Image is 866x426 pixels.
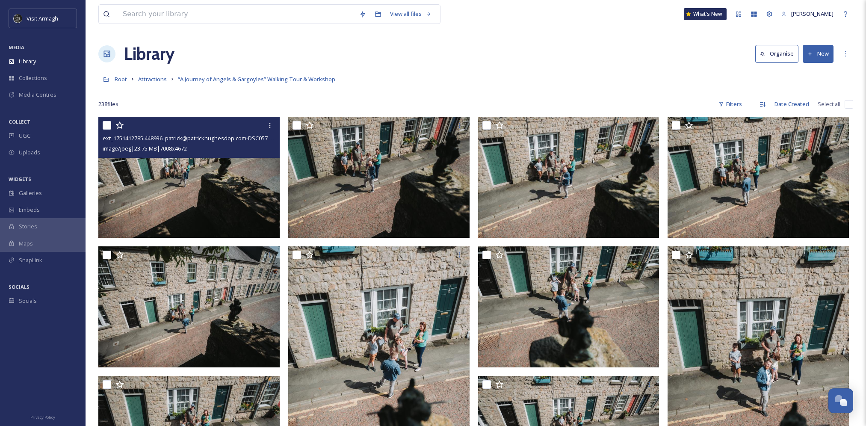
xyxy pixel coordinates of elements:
a: “A Journey of Angels & Gargoyles” Walking Tour & Workshop [178,74,335,84]
span: Galleries [19,189,42,197]
button: New [803,45,833,62]
img: ext_1751412782.023142_patrick@patrickhughesdop.com-DSC05694.jpg [98,246,280,367]
span: Privacy Policy [30,414,55,420]
a: Attractions [138,74,167,84]
div: Filters [714,96,746,112]
a: Library [124,41,174,67]
span: Maps [19,240,33,248]
input: Search your library [118,5,355,24]
span: MEDIA [9,44,24,50]
span: Embeds [19,206,40,214]
span: Select all [818,100,840,108]
span: SnapLink [19,256,42,264]
span: WIDGETS [9,176,31,182]
img: ext_1751412785.448936_patrick@patrickhughesdop.com-DSC05715.jpg [98,117,280,238]
span: [PERSON_NAME] [791,10,833,18]
span: Visit Armagh [27,15,58,22]
span: Media Centres [19,91,56,99]
span: image/jpeg | 23.75 MB | 7008 x 4672 [103,145,187,152]
span: Stories [19,222,37,231]
a: View all files [386,6,436,22]
span: Library [19,57,36,65]
button: Organise [755,45,798,62]
span: Attractions [138,75,167,83]
a: Privacy Policy [30,411,55,422]
span: “A Journey of Angels & Gargoyles” Walking Tour & Workshop [178,75,335,83]
img: ext_1751412784.53687_patrick@patrickhughesdop.com-DSC05710.jpg [288,117,470,238]
span: 238 file s [98,100,118,108]
img: ext_1751412782.754743_patrick@patrickhughesdop.com-DSC05698.jpg [668,117,849,238]
a: [PERSON_NAME] [777,6,838,22]
button: Open Chat [828,388,853,413]
div: Date Created [770,96,813,112]
span: ext_1751412785.448936_patrick@patrickhughesdop.com-DSC05715.jpg [103,134,283,142]
span: COLLECT [9,118,30,125]
img: THE-FIRST-PLACE-VISIT-ARMAGH.COM-BLACK.jpg [14,14,22,23]
img: ext_1751412783.026837_patrick@patrickhughesdop.com-DSC05707.jpg [478,117,659,238]
span: UGC [19,132,30,140]
span: Root [115,75,127,83]
span: Collections [19,74,47,82]
a: What's New [684,8,727,20]
img: ext_1751412774.067686_patrick@patrickhughesdop.com-DSC05686.jpg [478,246,659,367]
a: Root [115,74,127,84]
span: SOCIALS [9,284,30,290]
span: Socials [19,297,37,305]
span: Uploads [19,148,40,157]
